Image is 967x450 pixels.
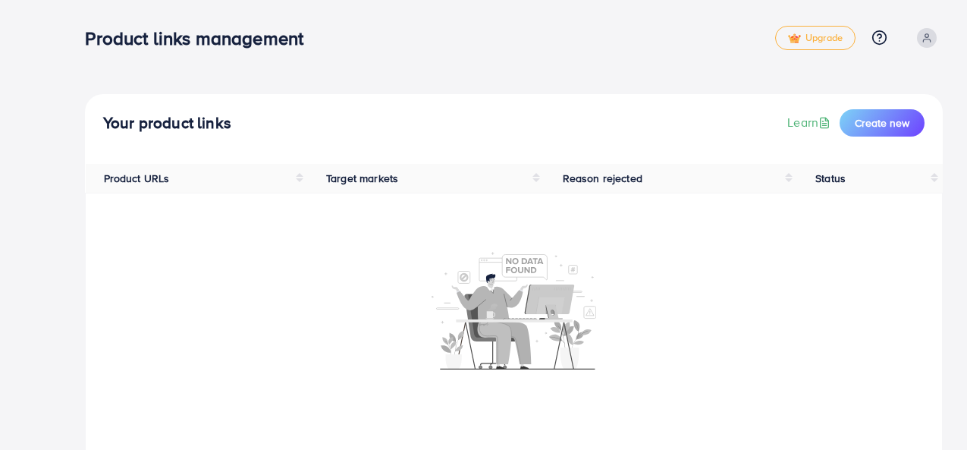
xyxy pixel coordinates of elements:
span: Target markets [326,171,398,186]
span: Upgrade [788,33,843,44]
img: No account [432,250,597,370]
span: Status [815,171,846,186]
a: Learn [787,114,834,131]
img: tick [788,33,801,44]
a: tickUpgrade [775,26,856,50]
button: Create new [840,109,925,137]
span: Product URLs [104,171,170,186]
h4: Your product links [103,114,231,133]
span: Reason rejected [563,171,642,186]
h3: Product links management [85,27,316,49]
span: Create new [855,115,909,131]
